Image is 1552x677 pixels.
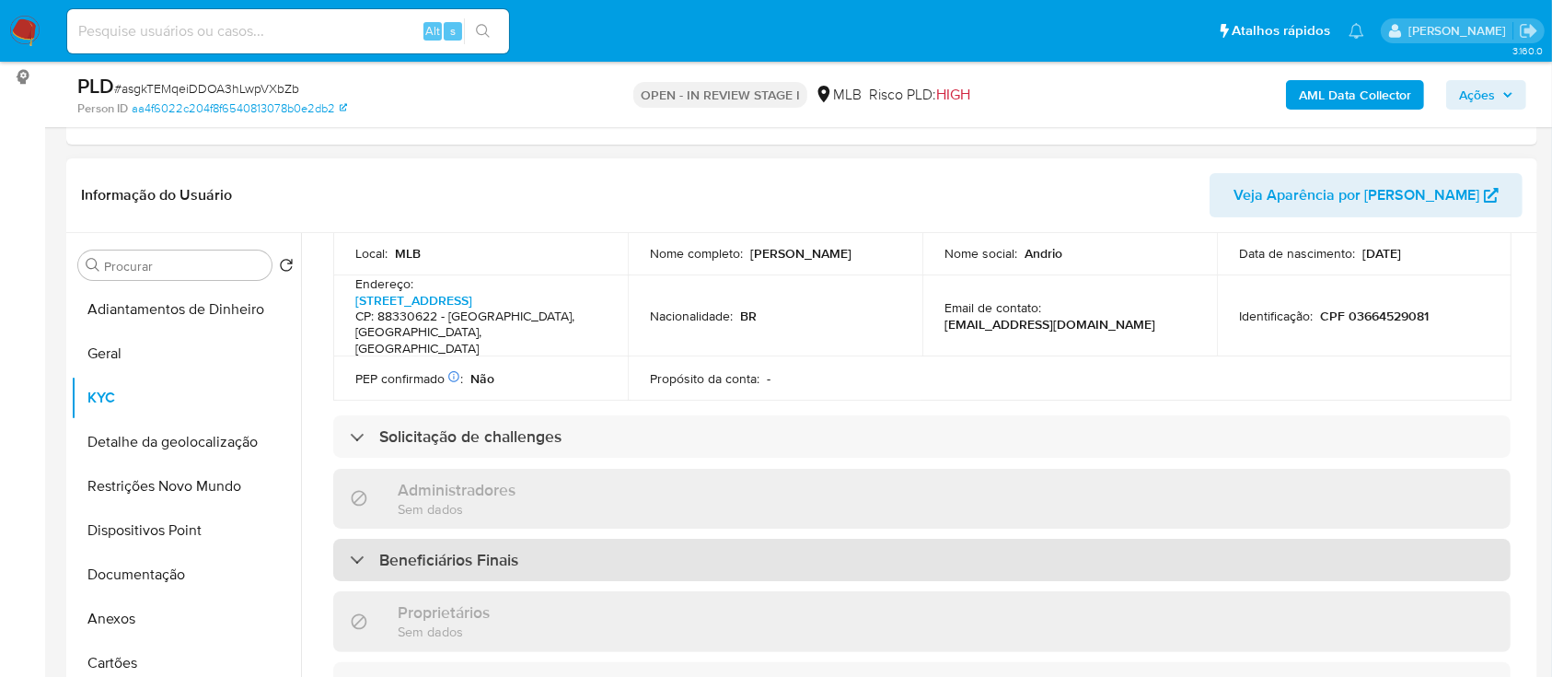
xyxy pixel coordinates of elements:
[355,291,472,309] a: [STREET_ADDRESS]
[767,370,770,387] p: -
[71,420,301,464] button: Detalhe da geolocalização
[132,100,347,117] a: aa4f6022c204f8f6540813078b0e2db2
[114,79,299,98] span: # asgkTEMqeiDDOA3hLwpVXbZb
[1459,80,1495,110] span: Ações
[333,539,1511,581] div: Beneficiários Finais
[450,22,456,40] span: s
[355,309,598,357] h4: CP: 88330622 - [GEOGRAPHIC_DATA], [GEOGRAPHIC_DATA], [GEOGRAPHIC_DATA]
[355,275,413,292] p: Endereço :
[740,308,757,324] p: BR
[869,85,970,105] span: Risco PLD:
[936,84,970,105] span: HIGH
[1233,173,1479,217] span: Veja Aparência por [PERSON_NAME]
[398,500,515,518] p: Sem dados
[67,19,509,43] input: Pesquise usuários ou casos...
[1286,80,1424,110] button: AML Data Collector
[398,480,515,500] h3: Administradores
[71,597,301,641] button: Anexos
[944,316,1155,333] p: [EMAIL_ADDRESS][DOMAIN_NAME]
[398,602,490,623] h3: Proprietários
[944,245,1017,262] p: Nome social :
[71,376,301,420] button: KYC
[395,245,421,262] p: MLB
[333,415,1511,458] div: Solicitação de challenges
[1239,308,1313,324] p: Identificação :
[77,100,128,117] b: Person ID
[1210,173,1523,217] button: Veja Aparência por [PERSON_NAME]
[398,623,490,640] p: Sem dados
[1349,23,1364,39] a: Notificações
[77,71,114,100] b: PLD
[1362,245,1401,262] p: [DATE]
[71,287,301,332] button: Adiantamentos de Dinheiro
[71,464,301,508] button: Restrições Novo Mundo
[71,332,301,376] button: Geral
[944,299,1041,316] p: Email de contato :
[86,258,100,273] button: Procurar
[1512,43,1543,58] span: 3.160.0
[750,245,851,262] p: [PERSON_NAME]
[633,82,807,108] p: OPEN - IN REVIEW STAGE I
[71,508,301,553] button: Dispositivos Point
[650,370,759,387] p: Propósito da conta :
[815,85,862,105] div: MLB
[650,245,743,262] p: Nome completo :
[1408,22,1512,40] p: carlos.guerra@mercadopago.com.br
[379,550,518,570] h3: Beneficiários Finais
[379,426,562,447] h3: Solicitação de challenges
[81,186,232,204] h1: Informação do Usuário
[1446,80,1526,110] button: Ações
[650,308,733,324] p: Nacionalidade :
[333,469,1511,529] div: AdministradoresSem dados
[425,22,440,40] span: Alt
[1519,21,1538,41] a: Sair
[464,18,502,44] button: search-icon
[1299,80,1411,110] b: AML Data Collector
[1025,245,1062,262] p: Andrio
[1320,308,1429,324] p: CPF 03664529081
[1232,21,1330,41] span: Atalhos rápidos
[470,370,494,387] p: Não
[355,370,463,387] p: PEP confirmado :
[104,258,264,274] input: Procurar
[333,591,1511,651] div: ProprietáriosSem dados
[71,553,301,597] button: Documentação
[1239,245,1355,262] p: Data de nascimento :
[355,245,388,262] p: Local :
[279,258,294,278] button: Retornar ao pedido padrão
